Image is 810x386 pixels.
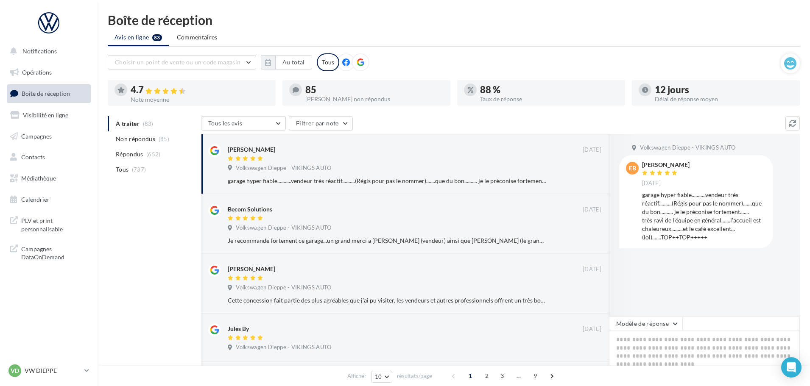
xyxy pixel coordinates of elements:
span: (737) [132,166,146,173]
span: 2 [480,369,494,383]
span: 3 [495,369,509,383]
div: Open Intercom Messenger [781,357,802,378]
a: PLV et print personnalisable [5,211,92,236]
button: Au total [275,55,312,69]
span: Médiathèque [21,175,56,182]
div: 12 jours [655,85,793,94]
div: Cette concession fait partie des plus agréables que j'ai pu visiter, les vendeurs et autres profe... [228,296,546,305]
span: Commentaires [177,33,218,41]
span: [DATE] [583,266,601,273]
button: Modèle de réponse [609,317,683,331]
div: Taux de réponse [480,96,618,102]
span: EB [629,164,636,172]
div: Délai de réponse moyen [655,96,793,102]
span: résultats/page [397,372,432,380]
div: Jules By [228,325,249,333]
div: garage hyper fiable...........vendeur très réactif..........(Régis pour pas le nommer).......que ... [228,177,546,185]
span: VD [11,367,19,375]
span: [DATE] [642,180,661,187]
span: (85) [159,136,169,142]
a: VD VW DIEPPE [7,363,91,379]
span: Opérations [22,69,52,76]
span: Visibilité en ligne [23,111,68,119]
a: Calendrier [5,191,92,208]
a: Campagnes [5,128,92,145]
div: garage hyper fiable...........vendeur très réactif..........(Régis pour pas le nommer).......que ... [642,191,766,242]
a: Opérations [5,64,92,81]
div: Je recommande fortement ce garage...un grand merci a [PERSON_NAME] (vendeur) ainsi que [PERSON_NA... [228,236,546,245]
a: Médiathèque [5,169,92,187]
p: VW DIEPPE [25,367,81,375]
span: 9 [528,369,542,383]
div: 88 % [480,85,618,94]
button: Choisir un point de vente ou un code magasin [108,55,256,69]
div: Tous [317,53,339,71]
span: Notifications [22,47,57,55]
span: Calendrier [21,196,50,203]
span: 10 [375,373,382,380]
div: 4.7 [131,85,269,95]
span: Tous [116,165,128,174]
span: Non répondus [116,135,155,143]
a: Visibilité en ligne [5,106,92,124]
div: Note moyenne [131,97,269,103]
span: Tous les avis [208,119,243,127]
button: Au total [261,55,312,69]
span: Choisir un point de vente ou un code magasin [115,58,240,66]
span: Volkswagen Dieppe - VIKINGS AUTO [640,144,735,152]
span: PLV et print personnalisable [21,215,87,233]
div: [PERSON_NAME] [228,265,275,273]
button: Filtrer par note [289,116,353,131]
div: Becom Solutions [228,205,272,214]
span: Volkswagen Dieppe - VIKINGS AUTO [236,284,331,292]
div: [PERSON_NAME] [642,162,690,168]
span: Volkswagen Dieppe - VIKINGS AUTO [236,344,331,351]
span: [DATE] [583,325,601,333]
span: Boîte de réception [22,90,70,97]
span: (652) [146,151,161,158]
span: ... [512,369,525,383]
button: 10 [371,371,393,383]
div: [PERSON_NAME] non répondus [305,96,444,102]
span: 1 [464,369,477,383]
button: Notifications [5,42,89,60]
span: Volkswagen Dieppe - VIKINGS AUTO [236,224,331,232]
div: Boîte de réception [108,14,800,26]
span: Répondus [116,150,143,158]
span: [DATE] [583,146,601,154]
span: Campagnes DataOnDemand [21,243,87,261]
a: Campagnes DataOnDemand [5,240,92,265]
span: [DATE] [583,206,601,214]
button: Tous les avis [201,116,286,131]
a: Boîte de réception [5,84,92,103]
span: Afficher [347,372,366,380]
span: Campagnes [21,132,52,139]
span: Contacts [21,153,45,161]
span: Volkswagen Dieppe - VIKINGS AUTO [236,164,331,172]
div: 85 [305,85,444,94]
a: Contacts [5,148,92,166]
div: [PERSON_NAME] [228,145,275,154]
